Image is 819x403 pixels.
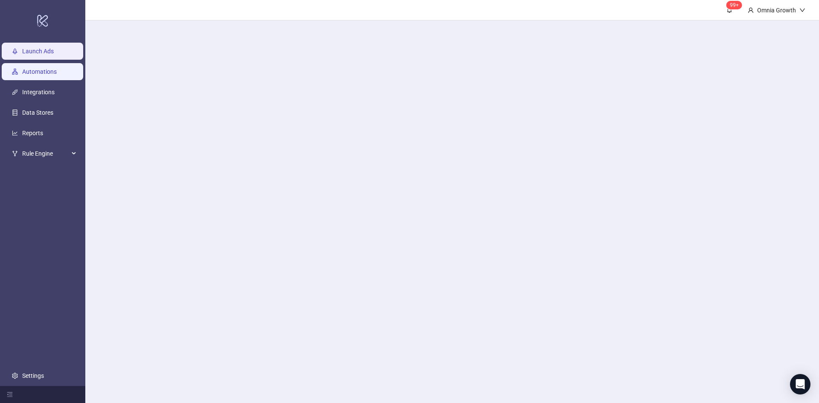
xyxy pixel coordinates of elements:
a: Settings [22,372,44,379]
span: user [748,7,754,13]
span: bell [726,7,732,13]
span: fork [12,151,18,157]
div: Open Intercom Messenger [790,374,810,394]
span: Rule Engine [22,145,69,162]
a: Reports [22,130,43,136]
span: down [799,7,805,13]
span: menu-fold [7,391,13,397]
a: Integrations [22,89,55,96]
a: Data Stores [22,109,53,116]
a: Launch Ads [22,48,54,55]
sup: 111 [726,1,742,9]
a: Automations [22,68,57,75]
div: Omnia Growth [754,6,799,15]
